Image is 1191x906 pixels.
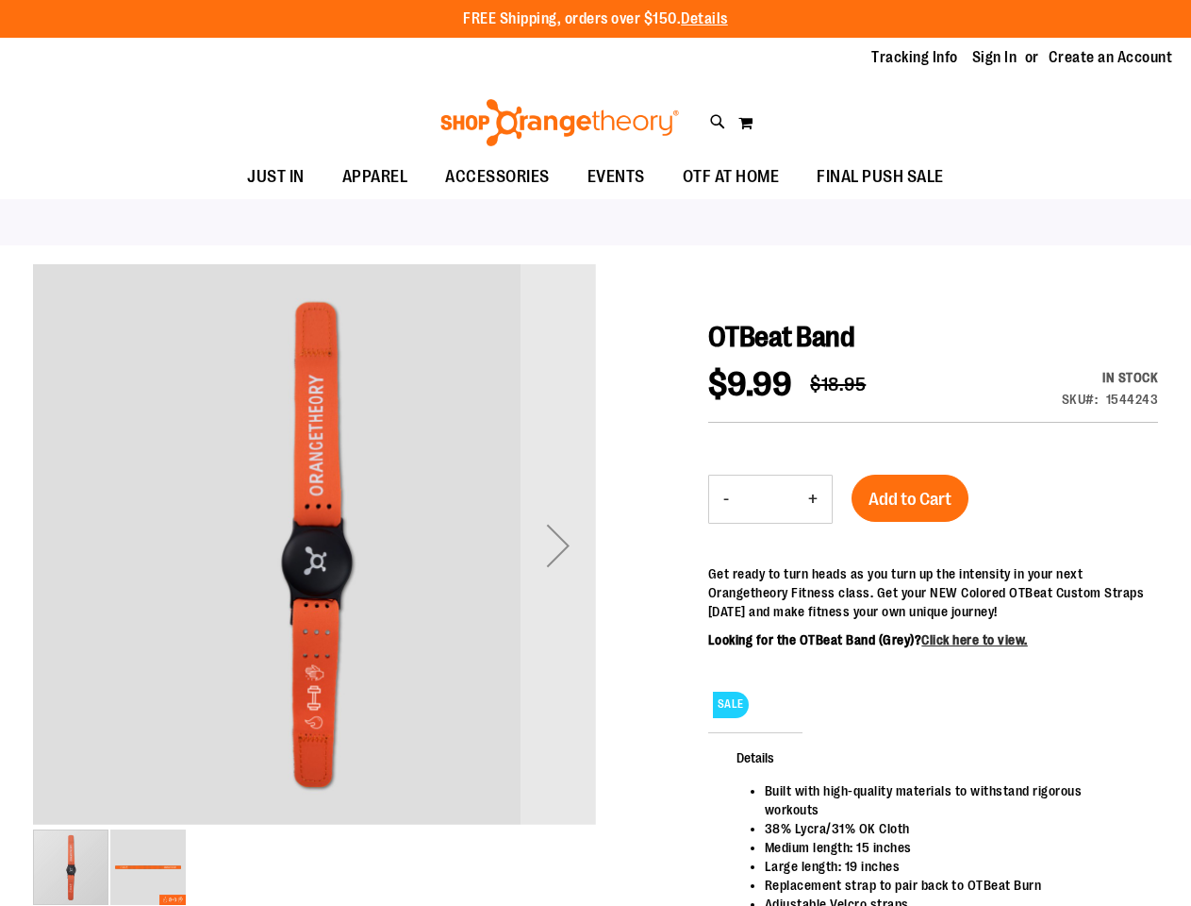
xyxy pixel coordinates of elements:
a: Create an Account [1049,47,1173,68]
span: EVENTS [587,156,645,198]
span: APPAREL [342,156,408,198]
span: FINAL PUSH SALE [817,156,944,198]
div: Availability [1062,368,1159,387]
div: OTBeat Band [33,264,596,828]
span: SALE [713,692,749,717]
a: Sign In [972,47,1017,68]
span: Add to Cart [868,489,951,510]
span: ACCESSORIES [445,156,550,198]
a: Details [681,10,728,27]
a: APPAREL [323,156,427,199]
img: Shop Orangetheory [438,99,682,146]
div: Next [521,264,596,828]
li: 38% Lycra/31% OK Cloth [765,819,1139,838]
a: Tracking Info [871,47,958,68]
a: JUST IN [228,156,323,199]
p: FREE Shipping, orders over $150. [463,8,728,30]
a: FINAL PUSH SALE [798,156,963,199]
button: Add to Cart [852,475,968,522]
img: OTBeat Band [110,830,186,905]
img: OTBeat Band [33,261,596,825]
a: Click here to view. [921,632,1028,647]
span: OTBeat Band [708,321,855,353]
span: OTF AT HOME [683,156,780,198]
div: 1544243 [1106,390,1159,409]
span: JUST IN [247,156,305,198]
a: ACCESSORIES [426,156,569,198]
li: Large length: 19 inches [765,857,1139,876]
span: Details [708,732,802,781]
b: Looking for the OTBeat Band (Grey)? [708,632,1028,647]
a: EVENTS [569,156,664,199]
li: Replacement strap to pair back to OTBeat Burn [765,876,1139,895]
div: In stock [1062,368,1159,387]
button: Increase product quantity [794,476,832,523]
li: Built with high-quality materials to withstand rigorous workouts [765,781,1139,819]
button: Decrease product quantity [709,476,743,523]
a: OTF AT HOME [664,156,799,199]
p: Get ready to turn heads as you turn up the intensity in your next Orangetheory Fitness class. Get... [708,564,1158,621]
input: Product quantity [743,477,794,522]
li: Medium length: 15 inches [765,838,1139,857]
span: $18.95 [810,374,866,395]
strong: SKU [1062,392,1099,407]
span: $9.99 [708,365,792,404]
